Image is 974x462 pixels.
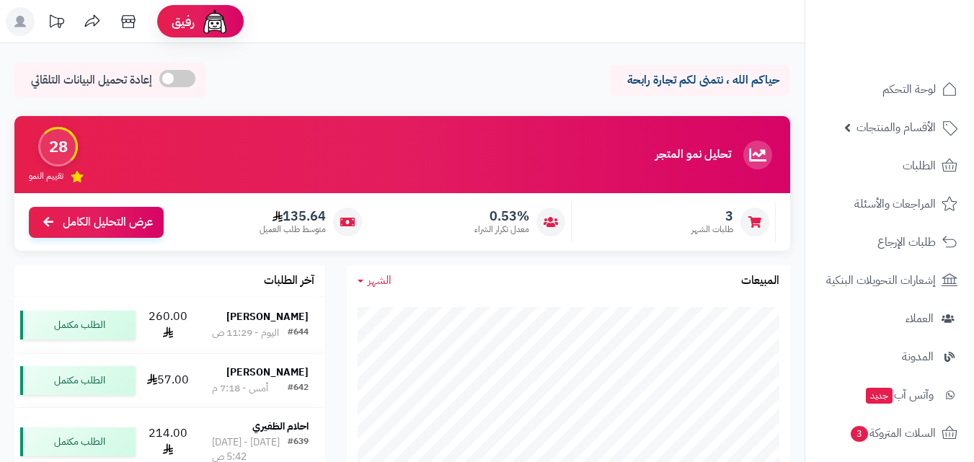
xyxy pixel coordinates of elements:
[877,232,936,252] span: طلبات الإرجاع
[288,381,309,396] div: #642
[260,223,326,236] span: متوسط طلب العميل
[906,308,934,329] span: العملاء
[200,7,229,36] img: ai-face.png
[851,426,868,442] span: 3
[882,79,936,99] span: لوحة التحكم
[38,7,74,40] a: تحديثات المنصة
[655,148,731,161] h3: تحليل نمو المتجر
[814,225,965,259] a: طلبات الإرجاع
[212,326,279,340] div: اليوم - 11:29 ص
[876,11,960,41] img: logo-2.png
[63,214,153,231] span: عرض التحليل الكامل
[260,208,326,224] span: 135.64
[252,419,309,434] strong: احلام الظفيري
[29,170,63,182] span: تقييم النمو
[814,263,965,298] a: إشعارات التحويلات البنكية
[814,148,965,183] a: الطلبات
[212,381,268,396] div: أمس - 7:18 م
[29,207,164,238] a: عرض التحليل الكامل
[902,347,934,367] span: المدونة
[20,366,136,395] div: الطلب مكتمل
[474,223,529,236] span: معدل تكرار الشراء
[226,309,309,324] strong: [PERSON_NAME]
[856,117,936,138] span: الأقسام والمنتجات
[866,388,893,404] span: جديد
[864,385,934,405] span: وآتس آب
[691,223,733,236] span: طلبات الشهر
[621,72,779,89] p: حياكم الله ، نتمنى لكم تجارة رابحة
[172,13,195,30] span: رفيق
[814,378,965,412] a: وآتس آبجديد
[814,187,965,221] a: المراجعات والأسئلة
[741,275,779,288] h3: المبيعات
[368,272,391,289] span: الشهر
[141,354,195,407] td: 57.00
[264,275,314,288] h3: آخر الطلبات
[20,311,136,339] div: الطلب مكتمل
[358,272,391,289] a: الشهر
[20,427,136,456] div: الطلب مكتمل
[814,72,965,107] a: لوحة التحكم
[849,423,936,443] span: السلات المتروكة
[691,208,733,224] span: 3
[141,297,195,353] td: 260.00
[31,72,152,89] span: إعادة تحميل البيانات التلقائي
[903,156,936,176] span: الطلبات
[814,339,965,374] a: المدونة
[854,194,936,214] span: المراجعات والأسئلة
[226,365,309,380] strong: [PERSON_NAME]
[474,208,529,224] span: 0.53%
[814,301,965,336] a: العملاء
[288,326,309,340] div: #644
[826,270,936,290] span: إشعارات التحويلات البنكية
[814,416,965,450] a: السلات المتروكة3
